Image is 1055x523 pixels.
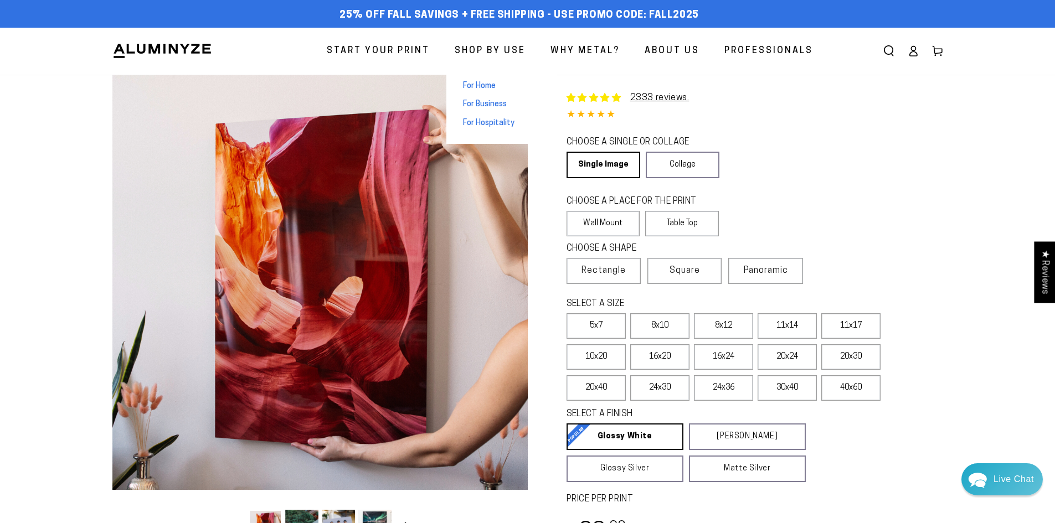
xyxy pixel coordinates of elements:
[630,94,689,102] a: 2333 reviews.
[645,43,699,59] span: About Us
[567,408,779,421] legend: SELECT A FINISH
[567,493,943,506] label: PRICE PER PRINT
[744,266,788,275] span: Panoramic
[636,37,708,66] a: About Us
[670,264,700,277] span: Square
[821,375,881,401] label: 40x60
[758,344,817,370] label: 20x24
[645,211,719,236] label: Table Top
[542,37,628,66] a: Why Metal?
[567,344,626,370] label: 10x20
[567,136,709,149] legend: CHOOSE A SINGLE OR COLLAGE
[567,195,709,208] legend: CHOOSE A PLACE FOR THE PRINT
[463,118,514,129] span: For Hospitality
[567,298,788,310] legend: SELECT A SIZE
[567,313,626,339] label: 5x7
[694,375,753,401] label: 24x36
[446,37,534,66] a: Shop By Use
[567,107,943,123] div: 4.85 out of 5.0 stars
[758,313,817,339] label: 11x14
[463,99,507,110] span: For Business
[821,344,881,370] label: 20x30
[630,375,689,401] label: 24x30
[446,95,557,114] a: For Business
[446,114,557,133] a: For Hospitality
[877,39,901,63] summary: Search our site
[961,463,1043,495] div: Chat widget toggle
[567,242,711,255] legend: CHOOSE A SHAPE
[716,37,821,66] a: Professionals
[758,375,817,401] label: 30x40
[550,43,620,59] span: Why Metal?
[724,43,813,59] span: Professionals
[339,9,699,22] span: 25% off FALL Savings + Free Shipping - Use Promo Code: FALL2025
[1034,241,1055,303] div: Click to open Judge.me floating reviews tab
[455,43,526,59] span: Shop By Use
[581,264,626,277] span: Rectangle
[630,344,689,370] label: 16x20
[646,152,719,178] a: Collage
[994,463,1034,495] div: Contact Us Directly
[112,43,212,59] img: Aluminyze
[567,152,640,178] a: Single Image
[567,455,683,482] a: Glossy Silver
[567,423,683,450] a: Glossy White
[463,81,496,92] span: For Home
[821,313,881,339] label: 11x17
[318,37,438,66] a: Start Your Print
[446,77,557,96] a: For Home
[694,344,753,370] label: 16x24
[689,455,806,482] a: Matte Silver
[630,313,689,339] label: 8x10
[327,43,430,59] span: Start Your Print
[694,313,753,339] label: 8x12
[567,211,640,236] label: Wall Mount
[689,423,806,450] a: [PERSON_NAME]
[567,375,626,401] label: 20x40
